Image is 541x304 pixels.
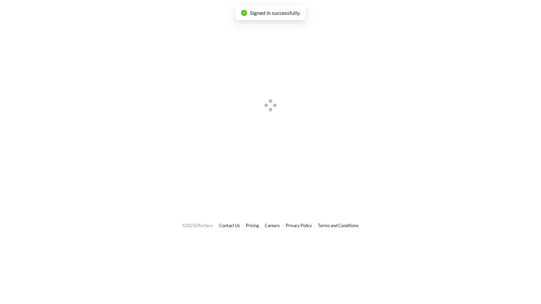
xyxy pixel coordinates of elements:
[219,223,240,228] a: Contact Us
[265,223,280,228] a: Careers
[246,223,259,228] a: Pricing
[182,223,213,228] span: © 2025 Effortless
[250,9,300,16] span: Signed in successfully.
[318,223,359,228] a: Terms and Conditions
[241,10,247,16] span: check-circle
[286,223,312,228] a: Privacy Policy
